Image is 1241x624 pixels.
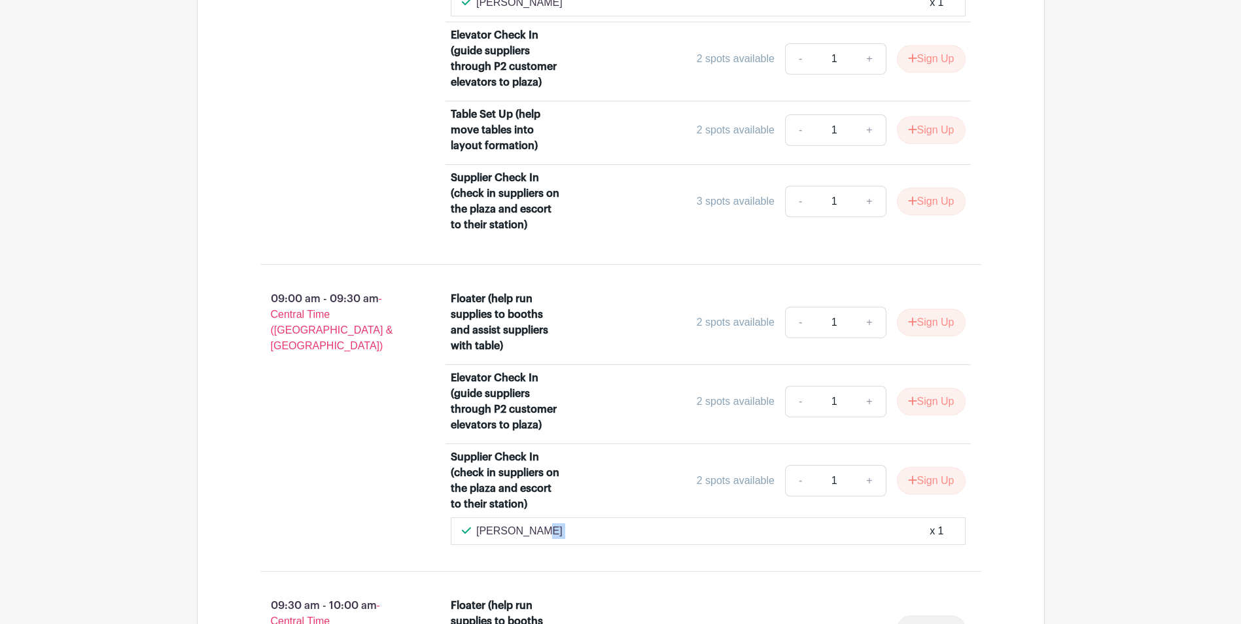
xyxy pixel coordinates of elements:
[897,188,966,215] button: Sign Up
[897,309,966,336] button: Sign Up
[785,307,815,338] a: -
[853,465,886,496] a: +
[785,465,815,496] a: -
[897,467,966,494] button: Sign Up
[853,186,886,217] a: +
[785,186,815,217] a: -
[897,388,966,415] button: Sign Up
[897,45,966,73] button: Sign Up
[697,315,775,330] div: 2 spots available
[451,449,564,512] div: Supplier Check In (check in suppliers on the plaza and escort to their station)
[239,286,430,359] p: 09:00 am - 09:30 am
[451,27,564,90] div: Elevator Check In (guide suppliers through P2 customer elevators to plaza)
[451,107,564,154] div: Table Set Up (help move tables into layout formation)
[897,116,966,144] button: Sign Up
[853,114,886,146] a: +
[697,394,775,409] div: 2 spots available
[697,194,775,209] div: 3 spots available
[853,43,886,75] a: +
[853,386,886,417] a: +
[451,170,564,233] div: Supplier Check In (check in suppliers on the plaza and escort to their station)
[697,473,775,489] div: 2 spots available
[697,51,775,67] div: 2 spots available
[785,386,815,417] a: -
[476,523,563,539] p: [PERSON_NAME]
[785,114,815,146] a: -
[451,291,564,354] div: Floater (help run supplies to booths and assist suppliers with table)
[930,523,943,539] div: x 1
[785,43,815,75] a: -
[451,370,564,433] div: Elevator Check In (guide suppliers through P2 customer elevators to plaza)
[271,293,393,351] span: - Central Time ([GEOGRAPHIC_DATA] & [GEOGRAPHIC_DATA])
[853,307,886,338] a: +
[697,122,775,138] div: 2 spots available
